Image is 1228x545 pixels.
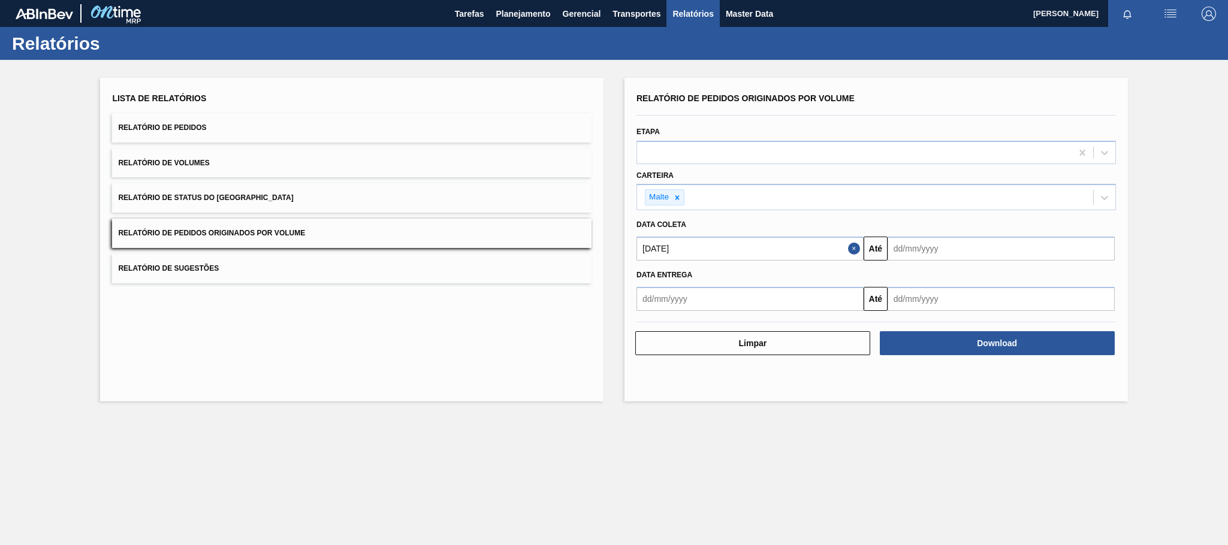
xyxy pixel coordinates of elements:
[118,159,209,167] span: Relatório de Volumes
[636,128,660,136] label: Etapa
[112,219,592,248] button: Relatório de Pedidos Originados por Volume
[1202,7,1216,21] img: Logout
[635,331,870,355] button: Limpar
[726,7,773,21] span: Master Data
[1108,5,1146,22] button: Notificações
[16,8,73,19] img: TNhmsLtSVTkK8tSr43FrP2fwEKptu5GPRR3wAAAABJRU5ErkJggg==
[112,254,592,283] button: Relatório de Sugestões
[112,149,592,178] button: Relatório de Volumes
[112,183,592,213] button: Relatório de Status do [GEOGRAPHIC_DATA]
[636,171,674,180] label: Carteira
[848,237,864,261] button: Close
[563,7,601,21] span: Gerencial
[112,93,206,103] span: Lista de Relatórios
[636,93,855,103] span: Relatório de Pedidos Originados por Volume
[1163,7,1178,21] img: userActions
[880,331,1115,355] button: Download
[636,237,864,261] input: dd/mm/yyyy
[636,287,864,311] input: dd/mm/yyyy
[864,287,888,311] button: Até
[636,271,692,279] span: Data entrega
[613,7,660,21] span: Transportes
[888,237,1115,261] input: dd/mm/yyyy
[672,7,713,21] span: Relatórios
[118,229,305,237] span: Relatório de Pedidos Originados por Volume
[112,113,592,143] button: Relatório de Pedidos
[864,237,888,261] button: Até
[645,190,671,205] div: Malte
[118,264,219,272] span: Relatório de Sugestões
[636,220,686,229] span: Data coleta
[455,7,484,21] span: Tarefas
[12,37,225,50] h1: Relatórios
[118,123,206,132] span: Relatório de Pedidos
[496,7,550,21] span: Planejamento
[888,287,1115,311] input: dd/mm/yyyy
[118,193,293,202] span: Relatório de Status do [GEOGRAPHIC_DATA]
